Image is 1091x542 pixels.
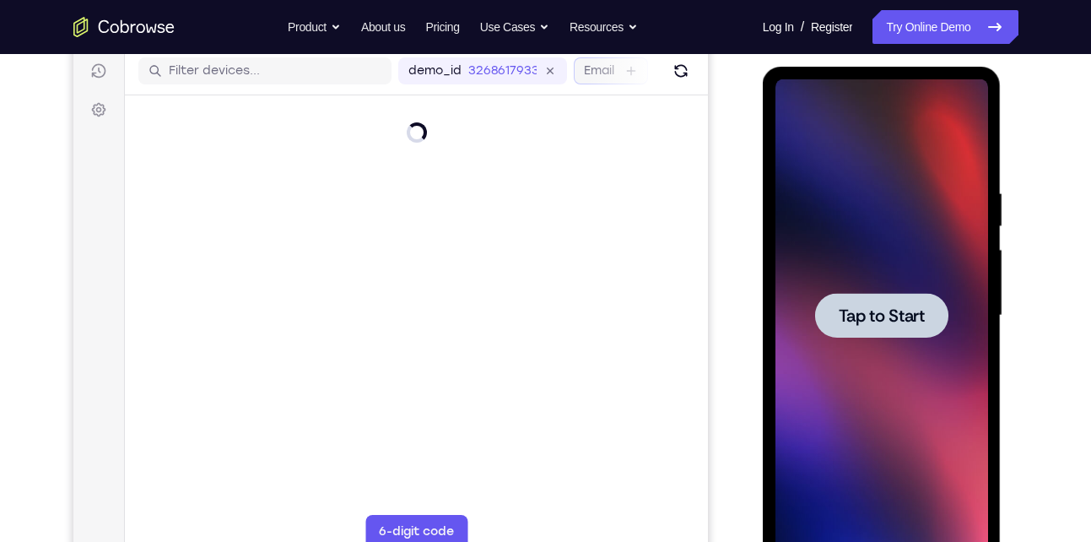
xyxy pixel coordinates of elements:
button: Resources [570,10,638,44]
button: Refresh [594,51,621,78]
button: Tap to Start [52,226,186,271]
a: Log In [763,10,794,44]
a: About us [361,10,405,44]
button: Use Cases [480,10,549,44]
button: Product [288,10,341,44]
label: Email [510,56,541,73]
label: demo_id [335,56,388,73]
a: Go to the home page [73,17,175,37]
span: / [801,17,804,37]
a: Try Online Demo [872,10,1018,44]
a: Register [811,10,852,44]
span: Tap to Start [76,241,162,257]
input: Filter devices... [95,56,308,73]
a: Pricing [425,10,459,44]
button: 6-digit code [292,508,394,542]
